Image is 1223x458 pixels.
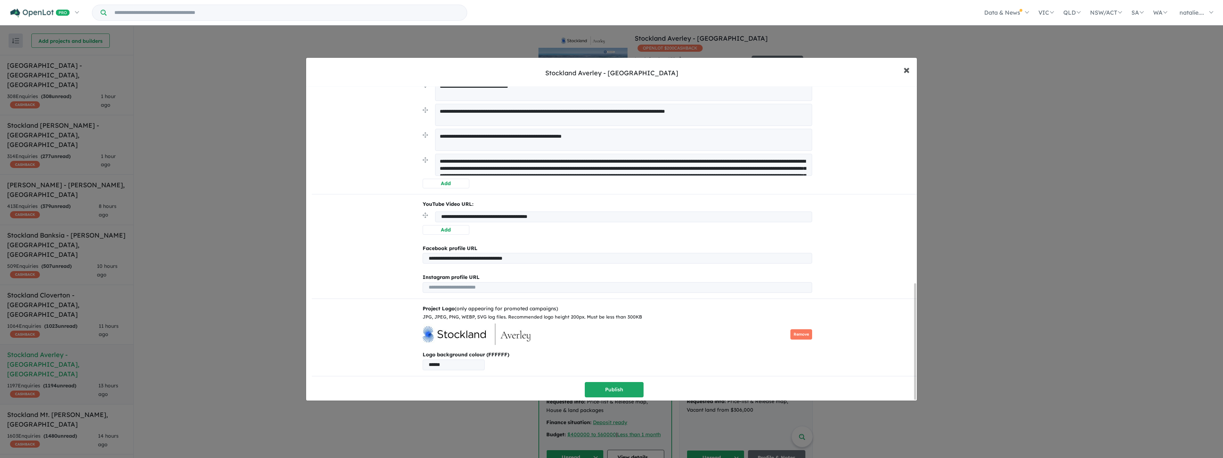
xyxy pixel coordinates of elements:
[423,313,812,321] div: JPG, JPEG, PNG, WEBP, SVG log files. Recommended logo height 200px. Must be less than 300KB
[423,245,478,251] b: Facebook profile URL
[903,62,910,77] span: ×
[423,179,469,188] button: Add
[423,213,428,218] img: drag.svg
[423,225,469,235] button: Add
[545,68,678,78] div: Stockland Averley - [GEOGRAPHIC_DATA]
[423,132,428,138] img: drag.svg
[423,107,428,113] img: drag.svg
[423,351,812,359] b: Logo background colour (FFFFFF)
[423,157,428,163] img: drag.svg
[585,382,644,397] button: Publish
[108,5,465,20] input: Try estate name, suburb, builder or developer
[423,324,531,345] img: Stockland%20Averley%20-%20Nar%20Nar%20Goon%20North%20Logo.jpg
[423,305,455,312] b: Project Logo
[790,329,812,340] button: Remove
[1180,9,1204,16] span: natalie....
[423,305,812,313] div: (only appearing for promoted campaigns)
[423,200,812,209] p: YouTube Video URL:
[423,274,480,280] b: Instagram profile URL
[10,9,70,17] img: Openlot PRO Logo White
